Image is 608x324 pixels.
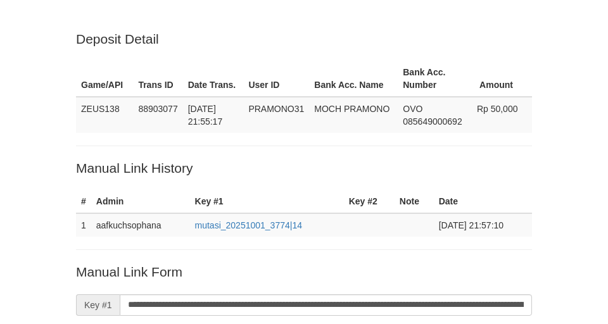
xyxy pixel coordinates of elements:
[91,213,190,237] td: aafkuchsophana
[403,116,462,127] span: Copy 085649000692 to clipboard
[477,104,518,114] span: Rp 50,000
[76,30,532,48] p: Deposit Detail
[133,61,182,97] th: Trans ID
[344,190,395,213] th: Key #2
[248,104,304,114] span: PRAMONO31
[188,104,223,127] span: [DATE] 21:55:17
[76,213,91,237] td: 1
[472,61,532,97] th: Amount
[195,220,302,230] a: mutasi_20251001_3774|14
[76,61,133,97] th: Game/API
[309,61,398,97] th: Bank Acc. Name
[76,263,532,281] p: Manual Link Form
[76,190,91,213] th: #
[398,61,472,97] th: Bank Acc. Number
[76,159,532,177] p: Manual Link History
[434,190,532,213] th: Date
[183,61,244,97] th: Date Trans.
[314,104,389,114] span: MOCH PRAMONO
[395,190,434,213] th: Note
[243,61,309,97] th: User ID
[133,97,182,133] td: 88903077
[76,97,133,133] td: ZEUS138
[91,190,190,213] th: Admin
[434,213,532,237] td: [DATE] 21:57:10
[403,104,422,114] span: OVO
[76,294,120,316] span: Key #1
[190,190,344,213] th: Key #1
